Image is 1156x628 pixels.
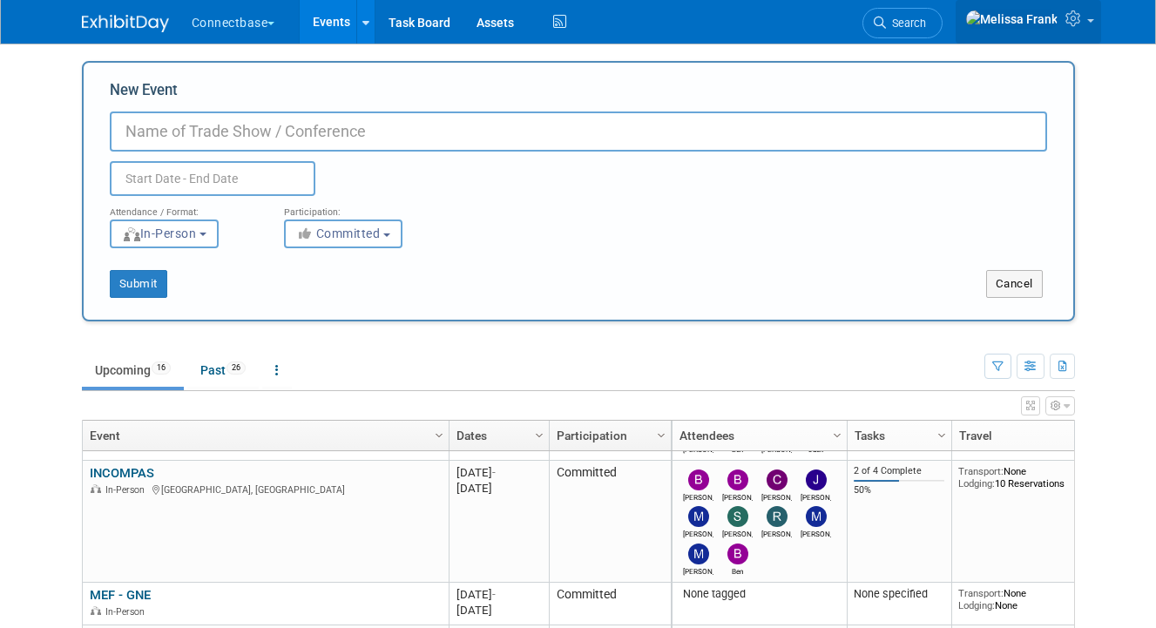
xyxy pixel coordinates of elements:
div: None 10 Reservations [958,465,1084,490]
span: Lodging: [958,599,995,611]
a: Participation [557,421,659,450]
div: Matt Clark [801,527,831,538]
button: Committed [284,219,402,248]
img: In-Person Event [91,606,101,615]
img: Matt Clark [806,506,827,527]
img: In-Person Event [91,484,101,493]
div: 2 of 4 Complete [854,465,944,477]
img: Brian Duffner [727,469,748,490]
div: [DATE] [456,603,541,618]
span: - [492,466,496,479]
img: ExhibitDay [82,15,169,32]
span: 16 [152,361,171,375]
div: 50% [854,484,944,496]
img: Colleen Gallagher [767,469,788,490]
img: Maria Sterck [688,544,709,564]
div: Brian Maggiacomo [683,490,713,502]
a: Column Settings [530,421,549,447]
span: Column Settings [830,429,844,442]
input: Name of Trade Show / Conference [110,111,1047,152]
span: Committed [296,226,381,240]
div: [DATE] [456,481,541,496]
div: John Reumann [801,490,831,502]
span: In-Person [105,484,150,496]
div: None None [958,587,1084,612]
button: Cancel [986,270,1043,298]
label: New Event [110,80,178,107]
a: Upcoming16 [82,354,184,387]
a: Column Settings [429,421,449,447]
span: Column Settings [532,429,546,442]
a: Search [862,8,943,38]
span: Transport: [958,465,1004,477]
div: Brian Duffner [722,490,753,502]
img: Steve Leavitt [727,506,748,527]
span: Column Settings [935,429,949,442]
a: Column Settings [828,421,847,447]
img: Mary Ann Rose [688,506,709,527]
button: Submit [110,270,167,298]
td: Committed [549,583,671,625]
span: Transport: [958,587,1004,599]
div: Steve Leavitt [722,527,753,538]
a: Tasks [855,421,940,450]
img: Roger Castillo [767,506,788,527]
span: Search [886,17,926,30]
span: In-Person [122,226,197,240]
a: Dates [456,421,537,450]
a: INCOMPAS [90,465,154,481]
button: In-Person [110,219,219,248]
a: Event [90,421,437,450]
img: Ben Edmond [727,544,748,564]
span: In-Person [105,606,150,618]
div: Participation: [284,196,432,219]
td: Committed [549,461,671,583]
div: None tagged [679,587,840,601]
img: Brian Maggiacomo [688,469,709,490]
a: Past26 [187,354,259,387]
span: Lodging: [958,477,995,490]
div: [GEOGRAPHIC_DATA], [GEOGRAPHIC_DATA] [90,482,441,496]
a: Travel [959,421,1079,450]
span: Column Settings [654,429,668,442]
a: Column Settings [652,421,671,447]
div: Maria Sterck [683,564,713,576]
div: Mary Ann Rose [683,527,713,538]
div: Colleen Gallagher [761,490,792,502]
div: None specified [854,587,944,601]
input: Start Date - End Date [110,161,315,196]
img: Melissa Frank [965,10,1058,29]
a: Column Settings [932,421,951,447]
a: MEF - GNE [90,587,151,603]
div: [DATE] [456,465,541,480]
div: Roger Castillo [761,527,792,538]
div: Attendance / Format: [110,196,258,219]
img: John Reumann [806,469,827,490]
a: Attendees [679,421,835,450]
div: Ben Edmond [722,564,753,576]
span: 26 [226,361,246,375]
span: Column Settings [432,429,446,442]
div: [DATE] [456,587,541,602]
span: - [492,588,496,601]
a: Column Settings [1071,421,1091,447]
